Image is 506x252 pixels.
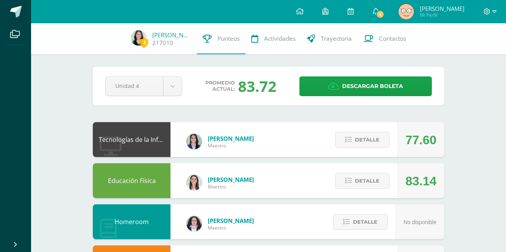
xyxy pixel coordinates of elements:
[106,77,182,96] a: Unidad 4
[301,23,358,54] a: Trayectoria
[152,31,191,39] a: [PERSON_NAME]
[358,23,412,54] a: Contactos
[208,176,254,183] span: [PERSON_NAME]
[420,12,464,18] span: Mi Perfil
[321,35,352,43] span: Trayectoria
[299,76,432,96] a: Descargar boleta
[355,174,379,188] span: Detalle
[333,214,388,230] button: Detalle
[152,39,173,47] a: 217010
[335,173,389,189] button: Detalle
[353,215,377,229] span: Detalle
[208,224,254,231] span: Maestro
[245,23,301,54] a: Actividades
[205,80,235,92] span: Promedio actual:
[403,219,436,225] span: No disponible
[264,35,296,43] span: Actividades
[208,183,254,190] span: Maestro
[398,4,414,19] img: c302dc0627d63e19122ca4fbd2ee1c58.png
[208,217,254,224] span: [PERSON_NAME]
[379,35,406,43] span: Contactos
[186,216,202,231] img: ba02aa29de7e60e5f6614f4096ff8928.png
[405,123,436,157] div: 77.60
[208,142,254,149] span: Maestro
[93,122,170,157] div: Tecnologías de la Información y Comunicación: Computación
[131,30,146,46] img: 06cdb80da18401a16fee8394d0841d36.png
[376,10,384,19] span: 1
[335,132,389,148] button: Detalle
[355,133,379,147] span: Detalle
[115,77,153,95] span: Unidad 4
[93,204,170,239] div: Homeroom
[197,23,245,54] a: Punteos
[186,175,202,190] img: 68dbb99899dc55733cac1a14d9d2f825.png
[93,163,170,198] div: Educación Física
[217,35,240,43] span: Punteos
[238,76,276,96] div: 83.72
[405,164,436,198] div: 83.14
[420,5,464,12] span: [PERSON_NAME]
[186,134,202,149] img: 7489ccb779e23ff9f2c3e89c21f82ed0.png
[140,38,148,47] span: 2
[208,135,254,142] span: [PERSON_NAME]
[342,77,403,96] span: Descargar boleta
